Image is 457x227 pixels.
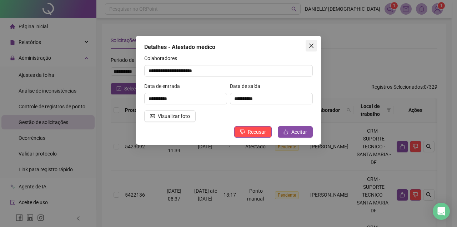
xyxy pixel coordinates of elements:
[278,126,313,138] button: Aceitar
[283,129,288,134] span: like
[234,126,272,138] button: Recusar
[248,128,266,136] span: Recusar
[144,82,185,90] label: Data de entrada
[158,112,190,120] span: Visualizar foto
[433,203,450,220] div: Open Intercom Messenger
[150,114,155,119] span: picture
[144,43,313,51] div: Detalhes - Atestado médico
[308,43,314,49] span: close
[144,110,196,122] button: Visualizar foto
[306,40,317,51] button: Close
[240,129,245,134] span: dislike
[144,54,182,62] label: Colaboradores
[291,128,307,136] span: Aceitar
[230,82,265,90] label: Data de saída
